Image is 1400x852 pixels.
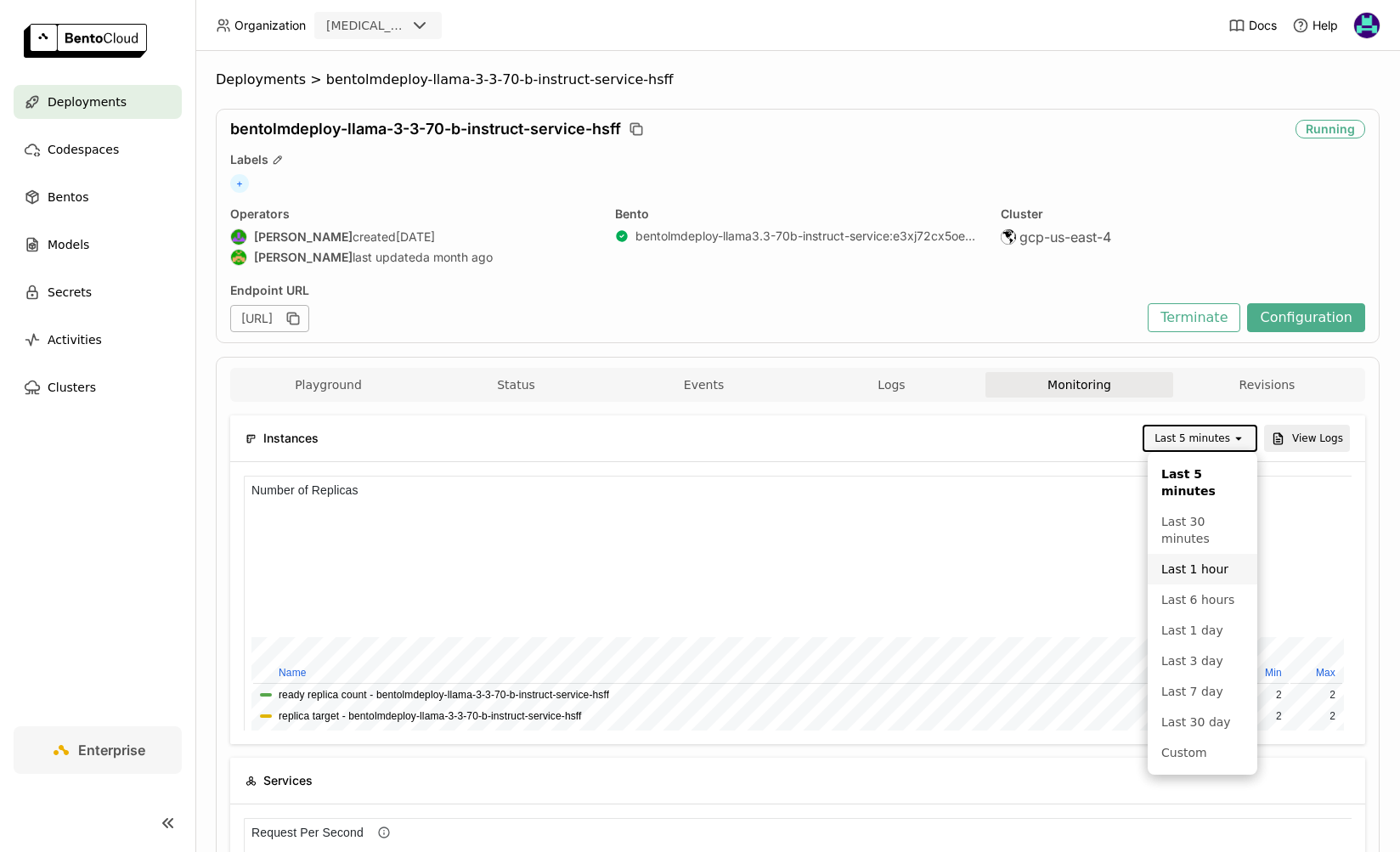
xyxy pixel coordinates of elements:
button: 2xx [35,198,51,214]
img: Shenyang Zhao [231,229,246,245]
th: Minimum Value [441,188,490,208]
button: P90 [35,240,54,257]
a: Deployments [14,85,182,119]
td: 414% [381,210,439,229]
button: Monitoring [985,372,1173,398]
span: Deployments [48,92,127,112]
div: Last 1 hour [1161,561,1244,578]
td: 269% [276,210,335,229]
th: Minimum Value [336,188,386,208]
span: Enterprise [78,742,145,759]
th: name [9,208,1098,229]
td: 3.49 GiB [489,210,544,229]
div: Bento [615,206,979,222]
span: [DATE] [396,229,435,245]
td: 208% [492,231,544,251]
button: P50 [35,219,54,235]
td: 166% [336,210,386,229]
th: name [9,188,274,208]
button: Status [422,372,610,398]
td: 1.74 GiB [374,231,432,251]
button: bentolmdeploy-llama-3-3-70-b-instruct-service-hsff [35,233,268,249]
th: Average Value [276,188,335,208]
div: [URL] [230,305,309,332]
a: Activities [14,323,182,357]
strong: [PERSON_NAME] [254,250,353,265]
h6: GPU Usage [1,5,79,24]
svg: open [1232,432,1245,445]
th: Average Value [374,188,432,208]
span: Bentos [48,187,88,207]
button: Total [35,212,57,228]
th: Maximum Value [489,188,544,208]
td: 272 GB [276,231,335,251]
span: Help [1312,18,1338,33]
span: Clusters [48,377,96,398]
span: Organization [234,18,306,33]
div: created [230,229,595,245]
td: 391% [276,210,335,229]
img: Steve Guo [231,250,246,265]
button: View Logs [1264,425,1350,452]
iframe: Number of Replicas [244,476,1352,731]
nav: Breadcrumbs navigation [216,71,1380,88]
div: Custom [1161,744,1244,761]
a: Models [14,228,182,262]
a: Clusters [14,370,182,404]
th: name [9,188,372,208]
td: 194% [336,231,386,251]
h6: In-Progress Request [1,5,126,24]
td: 272 GB [336,231,386,251]
button: 4xx [35,219,51,235]
td: 3.48 GiB [374,210,432,229]
a: Codespaces [14,133,182,166]
span: bentolmdeploy-llama-3-3-70-b-instruct-service-hsff [326,71,674,88]
td: 543 GB [276,210,335,229]
span: Models [48,234,89,255]
a: Bentos [14,180,182,214]
th: name [9,188,379,208]
div: last updated [230,249,595,266]
span: Activities [48,330,102,350]
td: 206% [441,231,490,251]
span: bentolmdeploy-llama-3-3-70-b-instruct-service-hsff [230,120,621,138]
div: Last 5 minutes [1161,465,1244,499]
div: Operators [230,206,595,222]
span: Deployments [216,71,306,88]
div: Last 6 hours [1161,591,1244,608]
div: Endpoint URL [230,283,1139,298]
td: 207% [381,231,439,251]
span: Secrets [48,282,92,302]
span: gcp-us-east-4 [1019,229,1111,245]
div: Last 7 day [1161,683,1244,700]
button: bentolmdeploy-llama-3-3-70-b-instruct-service-hsff [35,232,268,248]
h6: Request Latency [1,5,105,24]
span: > [306,71,326,88]
td: 415% [492,210,544,229]
div: Labels [230,152,1365,167]
a: Docs [1228,17,1277,34]
a: Secrets [14,275,182,309]
button: Revisions [1173,372,1361,398]
td: 411% [441,210,490,229]
button: Events [610,372,798,398]
div: Help [1292,17,1338,34]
